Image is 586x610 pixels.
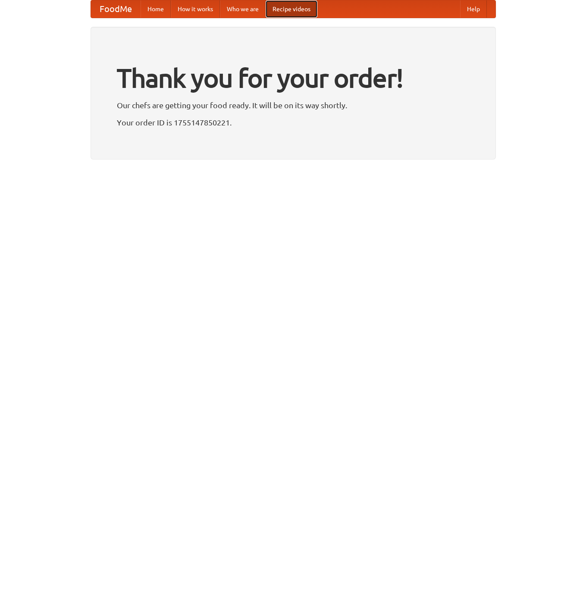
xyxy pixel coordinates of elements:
[220,0,266,18] a: Who we are
[141,0,171,18] a: Home
[117,57,470,99] h1: Thank you for your order!
[460,0,487,18] a: Help
[117,116,470,129] p: Your order ID is 1755147850221.
[91,0,141,18] a: FoodMe
[171,0,220,18] a: How it works
[266,0,317,18] a: Recipe videos
[117,99,470,112] p: Our chefs are getting your food ready. It will be on its way shortly.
